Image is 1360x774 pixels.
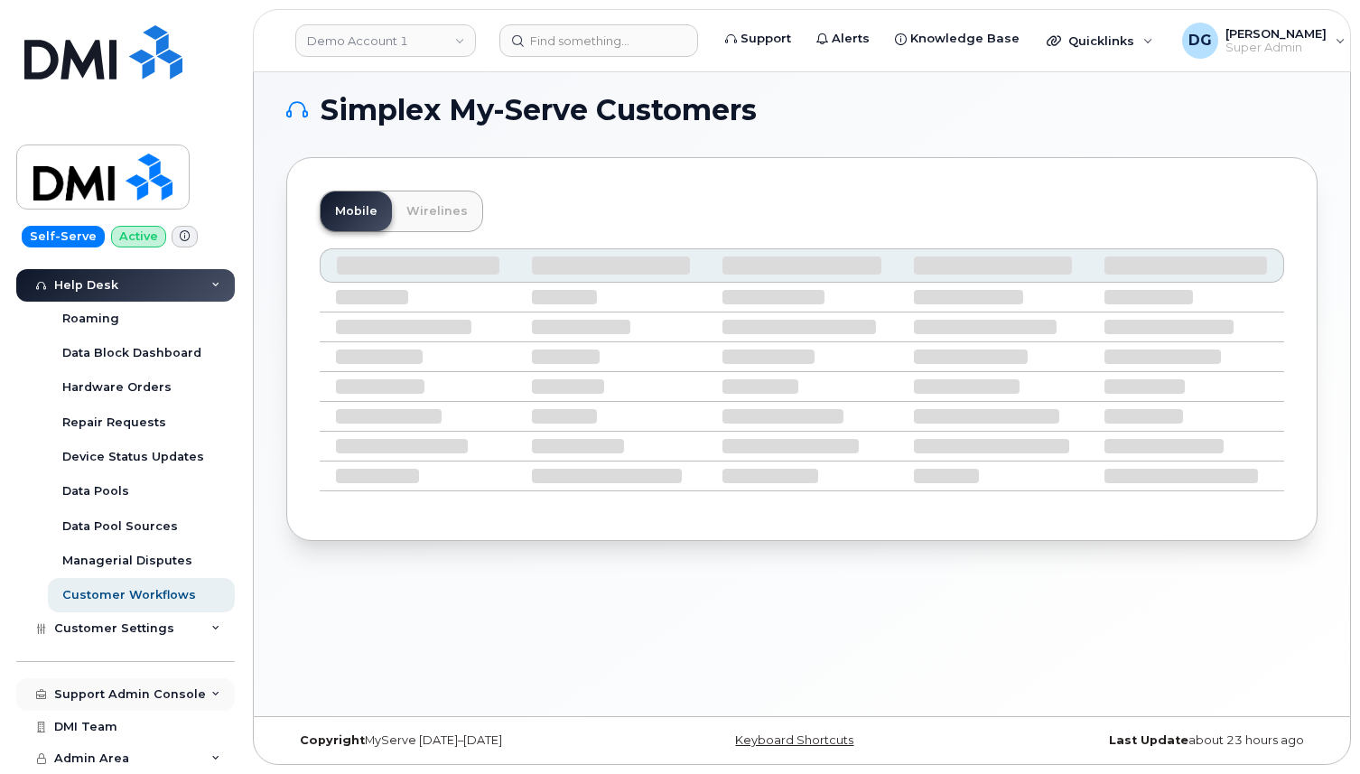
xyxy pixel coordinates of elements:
[300,733,365,747] strong: Copyright
[392,191,482,231] a: Wirelines
[973,733,1318,748] div: about 23 hours ago
[735,733,853,747] a: Keyboard Shortcuts
[286,733,630,748] div: MyServe [DATE]–[DATE]
[321,97,757,124] span: Simplex My-Serve Customers
[321,191,392,231] a: Mobile
[1109,733,1188,747] strong: Last Update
